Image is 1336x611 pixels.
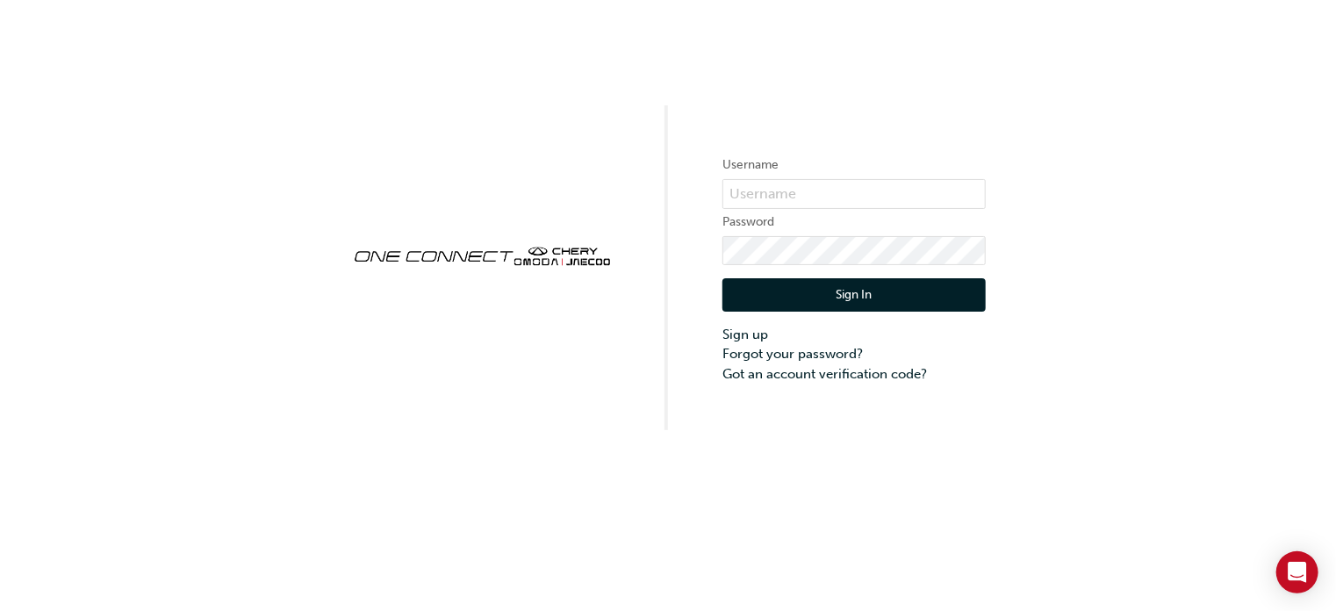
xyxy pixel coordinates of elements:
[722,344,986,364] a: Forgot your password?
[722,325,986,345] a: Sign up
[1276,551,1318,593] div: Open Intercom Messenger
[722,278,986,312] button: Sign In
[722,364,986,385] a: Got an account verification code?
[722,212,986,233] label: Password
[722,179,986,209] input: Username
[350,232,614,277] img: oneconnect
[722,155,986,176] label: Username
